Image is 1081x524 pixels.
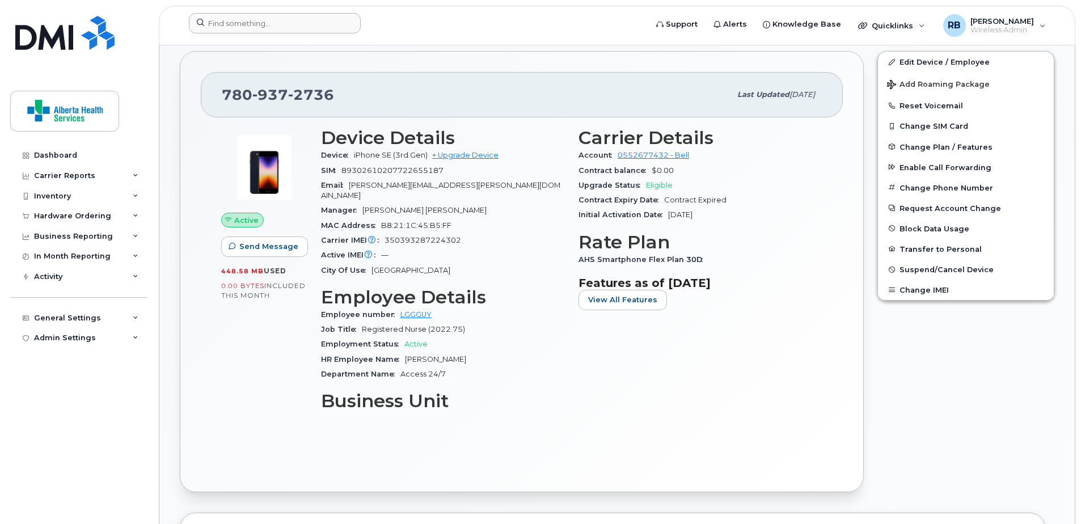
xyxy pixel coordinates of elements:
[648,13,706,36] a: Support
[578,276,822,290] h3: Features as of [DATE]
[878,116,1054,136] button: Change SIM Card
[878,259,1054,280] button: Suspend/Cancel Device
[221,236,308,257] button: Send Message
[432,151,499,159] a: + Upgrade Device
[900,142,993,151] span: Change Plan / Features
[189,13,361,33] input: Find something...
[222,86,334,103] span: 780
[321,391,565,411] h3: Business Unit
[878,72,1054,95] button: Add Roaming Package
[321,166,341,175] span: SIM
[381,221,451,230] span: B8:21:1C:45:B5:FF
[234,215,259,226] span: Active
[230,133,298,201] img: image20231002-3703462-1angbar.jpeg
[878,95,1054,116] button: Reset Voicemail
[578,128,822,148] h3: Carrier Details
[264,267,286,275] span: used
[362,325,465,333] span: Registered Nurse (2022.75)
[970,16,1034,26] span: [PERSON_NAME]
[321,128,565,148] h3: Device Details
[878,178,1054,198] button: Change Phone Number
[850,14,933,37] div: Quicklinks
[666,19,698,30] span: Support
[578,232,822,252] h3: Rate Plan
[252,86,288,103] span: 937
[321,251,381,259] span: Active IMEI
[400,310,432,319] a: LGGGUY
[878,239,1054,259] button: Transfer to Personal
[772,19,841,30] span: Knowledge Base
[755,13,849,36] a: Knowledge Base
[385,236,461,244] span: 350393287224302
[878,198,1054,218] button: Request Account Change
[878,137,1054,157] button: Change Plan / Features
[935,14,1054,37] div: Ryan Ballesteros
[371,266,450,274] span: [GEOGRAPHIC_DATA]
[578,166,652,175] span: Contract balance
[878,52,1054,72] a: Edit Device / Employee
[970,26,1034,35] span: Wireless Admin
[900,265,994,274] span: Suspend/Cancel Device
[887,80,990,91] span: Add Roaming Package
[723,19,747,30] span: Alerts
[578,290,667,310] button: View All Features
[221,282,264,290] span: 0.00 Bytes
[321,287,565,307] h3: Employee Details
[321,355,405,364] span: HR Employee Name
[578,196,664,204] span: Contract Expiry Date
[405,355,466,364] span: [PERSON_NAME]
[664,196,727,204] span: Contract Expired
[872,21,913,30] span: Quicklinks
[321,310,400,319] span: Employee number
[354,151,428,159] span: iPhone SE (3rd Gen)
[706,13,755,36] a: Alerts
[900,163,991,171] span: Enable Call Forwarding
[221,267,264,275] span: 448.58 MB
[878,218,1054,239] button: Block Data Usage
[321,340,404,348] span: Employment Status
[652,166,674,175] span: $0.00
[362,206,487,214] span: [PERSON_NAME] [PERSON_NAME]
[578,210,668,219] span: Initial Activation Date
[321,236,385,244] span: Carrier IMEI
[646,181,673,189] span: Eligible
[400,370,446,378] span: Access 24/7
[578,181,646,189] span: Upgrade Status
[321,221,381,230] span: MAC Address
[404,340,428,348] span: Active
[789,90,815,99] span: [DATE]
[321,325,362,333] span: Job Title
[239,241,298,252] span: Send Message
[321,151,354,159] span: Device
[341,166,444,175] span: 89302610207722655187
[321,181,349,189] span: Email
[878,157,1054,178] button: Enable Call Forwarding
[321,266,371,274] span: City Of Use
[737,90,789,99] span: Last updated
[588,294,657,305] span: View All Features
[321,181,560,200] span: [PERSON_NAME][EMAIL_ADDRESS][PERSON_NAME][DOMAIN_NAME]
[321,206,362,214] span: Manager
[288,86,334,103] span: 2736
[668,210,692,219] span: [DATE]
[618,151,689,159] a: 0552677432 - Bell
[878,280,1054,300] button: Change IMEI
[578,151,618,159] span: Account
[948,19,961,32] span: RB
[321,370,400,378] span: Department Name
[381,251,389,259] span: —
[578,255,708,264] span: AHS Smartphone Flex Plan 30D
